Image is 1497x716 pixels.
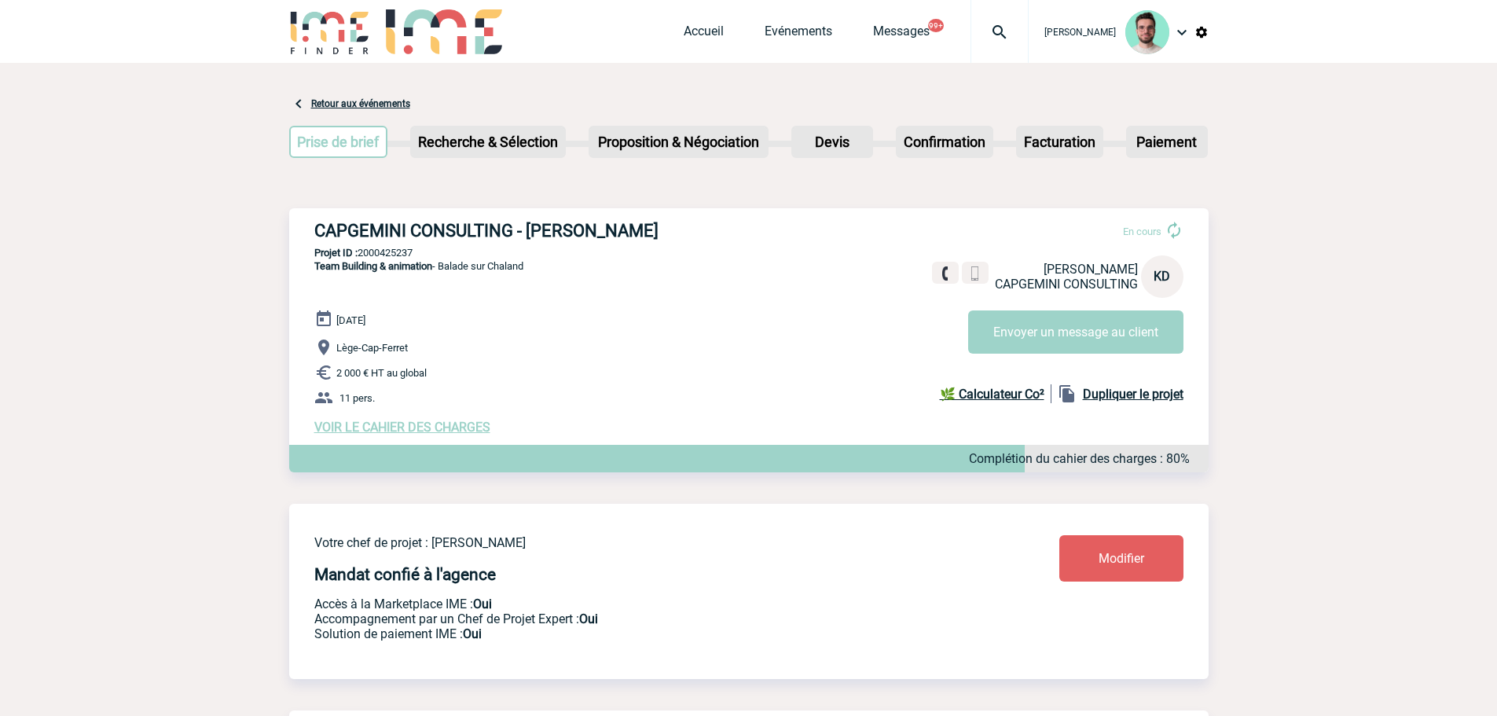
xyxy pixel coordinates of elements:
[339,392,375,404] span: 11 pers.
[412,127,564,156] p: Recherche & Sélection
[1018,127,1102,156] p: Facturation
[314,597,967,611] p: Accès à la Marketplace IME :
[1083,387,1183,402] b: Dupliquer le projet
[314,565,496,584] h4: Mandat confié à l'agence
[579,611,598,626] b: Oui
[1128,127,1206,156] p: Paiement
[314,221,786,241] h3: CAPGEMINI CONSULTING - [PERSON_NAME]
[336,367,427,379] span: 2 000 € HT au global
[897,127,992,156] p: Confirmation
[314,260,523,272] span: - Balade sur Chaland
[314,260,432,272] span: Team Building & animation
[463,626,482,641] b: Oui
[291,127,387,156] p: Prise de brief
[1044,27,1116,38] span: [PERSON_NAME]
[311,98,410,109] a: Retour aux événements
[1123,226,1161,237] span: En cours
[1125,10,1169,54] img: 121547-2.png
[995,277,1138,292] span: CAPGEMINI CONSULTING
[1044,262,1138,277] span: [PERSON_NAME]
[968,266,982,281] img: portable.png
[336,342,408,354] span: Lège-Cap-Ferret
[765,24,832,46] a: Evénements
[590,127,767,156] p: Proposition & Négociation
[1099,551,1144,566] span: Modifier
[289,9,371,54] img: IME-Finder
[793,127,871,156] p: Devis
[940,387,1044,402] b: 🌿 Calculateur Co²
[938,266,952,281] img: fixe.png
[473,597,492,611] b: Oui
[314,247,358,259] b: Projet ID :
[314,611,967,626] p: Prestation payante
[684,24,724,46] a: Accueil
[928,19,944,32] button: 99+
[314,535,967,550] p: Votre chef de projet : [PERSON_NAME]
[314,626,967,641] p: Conformité aux process achat client, Prise en charge de la facturation, Mutualisation de plusieur...
[336,314,365,326] span: [DATE]
[289,247,1209,259] p: 2000425237
[873,24,930,46] a: Messages
[1154,269,1170,284] span: KD
[314,420,490,435] a: VOIR LE CAHIER DES CHARGES
[940,384,1051,403] a: 🌿 Calculateur Co²
[1058,384,1077,403] img: file_copy-black-24dp.png
[968,310,1183,354] button: Envoyer un message au client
